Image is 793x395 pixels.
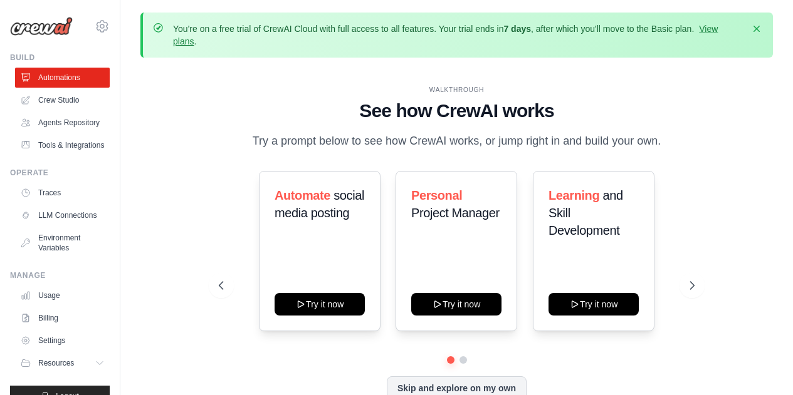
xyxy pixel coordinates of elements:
p: Try a prompt below to see how CrewAI works, or jump right in and build your own. [246,132,668,150]
span: Learning [549,188,599,202]
a: Tools & Integrations [15,135,110,155]
a: Agents Repository [15,113,110,133]
span: and Skill Development [549,188,623,237]
button: Try it now [275,293,365,315]
a: Settings [15,331,110,351]
a: Environment Variables [15,228,110,258]
a: Billing [15,308,110,328]
div: Operate [10,168,110,178]
span: Automate [275,188,330,202]
a: Automations [15,68,110,88]
h1: See how CrewAI works [219,100,695,122]
a: Usage [15,285,110,305]
span: Resources [38,358,74,368]
img: Logo [10,17,73,36]
a: Crew Studio [15,90,110,110]
button: Try it now [411,293,502,315]
span: Personal [411,188,462,202]
div: WALKTHROUGH [219,85,695,95]
span: social media posting [275,188,364,220]
span: Project Manager [411,206,500,220]
iframe: Chat Widget [730,335,793,395]
a: Traces [15,183,110,203]
button: Try it now [549,293,639,315]
a: LLM Connections [15,205,110,225]
div: Build [10,53,110,63]
div: Manage [10,270,110,280]
strong: 7 days [503,24,531,34]
p: You're on a free trial of CrewAI Cloud with full access to all features. Your trial ends in , aft... [173,23,743,48]
button: Resources [15,353,110,373]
